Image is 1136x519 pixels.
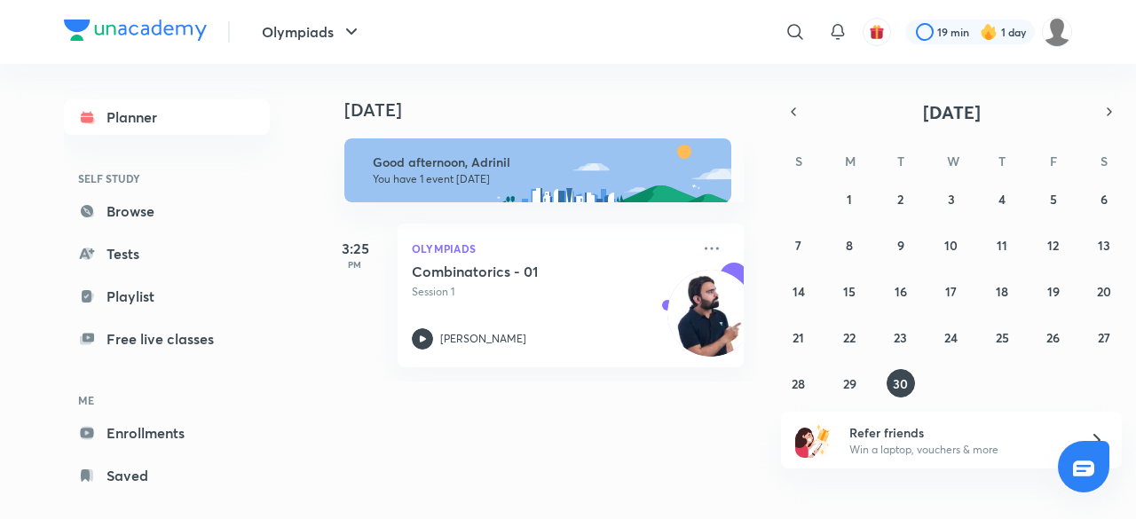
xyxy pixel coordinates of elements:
[887,277,915,305] button: September 16, 2025
[944,237,958,254] abbr: September 10, 2025
[835,277,864,305] button: September 15, 2025
[64,321,270,357] a: Free live classes
[895,283,907,300] abbr: September 16, 2025
[1100,153,1108,169] abbr: Saturday
[64,20,207,45] a: Company Logo
[64,385,270,415] h6: ME
[64,279,270,314] a: Playlist
[937,277,966,305] button: September 17, 2025
[835,323,864,351] button: September 22, 2025
[1090,323,1118,351] button: September 27, 2025
[64,99,270,135] a: Planner
[1039,323,1068,351] button: September 26, 2025
[795,422,831,458] img: referral
[988,323,1016,351] button: September 25, 2025
[843,329,856,346] abbr: September 22, 2025
[64,458,270,493] a: Saved
[893,375,908,392] abbr: September 30, 2025
[795,153,802,169] abbr: Sunday
[980,23,998,41] img: streak
[785,231,813,259] button: September 7, 2025
[843,375,856,392] abbr: September 29, 2025
[64,20,207,41] img: Company Logo
[373,172,715,186] p: You have 1 event [DATE]
[795,237,801,254] abbr: September 7, 2025
[988,277,1016,305] button: September 18, 2025
[64,236,270,271] a: Tests
[412,284,690,300] p: Session 1
[887,369,915,397] button: September 30, 2025
[792,375,805,392] abbr: September 28, 2025
[1039,231,1068,259] button: September 12, 2025
[1047,283,1060,300] abbr: September 19, 2025
[887,323,915,351] button: September 23, 2025
[793,329,804,346] abbr: September 21, 2025
[869,24,885,40] img: avatar
[997,237,1007,254] abbr: September 11, 2025
[344,99,761,121] h4: [DATE]
[894,329,907,346] abbr: September 23, 2025
[1039,185,1068,213] button: September 5, 2025
[1090,185,1118,213] button: September 6, 2025
[897,191,903,208] abbr: September 2, 2025
[1098,237,1110,254] abbr: September 13, 2025
[845,153,856,169] abbr: Monday
[785,277,813,305] button: September 14, 2025
[944,329,958,346] abbr: September 24, 2025
[1050,191,1057,208] abbr: September 5, 2025
[793,283,805,300] abbr: September 14, 2025
[785,323,813,351] button: September 21, 2025
[1090,231,1118,259] button: September 13, 2025
[847,191,852,208] abbr: September 1, 2025
[937,231,966,259] button: September 10, 2025
[863,18,891,46] button: avatar
[1098,329,1110,346] abbr: September 27, 2025
[988,185,1016,213] button: September 4, 2025
[835,185,864,213] button: September 1, 2025
[319,238,390,259] h5: 3:25
[1046,329,1060,346] abbr: September 26, 2025
[64,415,270,451] a: Enrollments
[996,329,1009,346] abbr: September 25, 2025
[846,237,853,254] abbr: September 8, 2025
[251,14,373,50] button: Olympiads
[998,191,1006,208] abbr: September 4, 2025
[344,138,731,202] img: afternoon
[843,283,856,300] abbr: September 15, 2025
[1050,153,1057,169] abbr: Friday
[64,163,270,193] h6: SELF STUDY
[1090,277,1118,305] button: September 20, 2025
[998,153,1006,169] abbr: Thursday
[785,369,813,397] button: September 28, 2025
[887,231,915,259] button: September 9, 2025
[64,193,270,229] a: Browse
[835,369,864,397] button: September 29, 2025
[373,154,715,170] h6: Good afternoon, Adrinil
[1042,17,1072,47] img: Adrinil Sain
[319,259,390,270] p: PM
[887,185,915,213] button: September 2, 2025
[948,191,955,208] abbr: September 3, 2025
[897,237,904,254] abbr: September 9, 2025
[923,100,981,124] span: [DATE]
[806,99,1097,124] button: [DATE]
[1097,283,1111,300] abbr: September 20, 2025
[996,283,1008,300] abbr: September 18, 2025
[1047,237,1059,254] abbr: September 12, 2025
[849,423,1068,442] h6: Refer friends
[988,231,1016,259] button: September 11, 2025
[897,153,904,169] abbr: Tuesday
[1100,191,1108,208] abbr: September 6, 2025
[835,231,864,259] button: September 8, 2025
[945,283,957,300] abbr: September 17, 2025
[849,442,1068,458] p: Win a laptop, vouchers & more
[412,238,690,259] p: Olympiads
[937,185,966,213] button: September 3, 2025
[440,331,526,347] p: [PERSON_NAME]
[947,153,959,169] abbr: Wednesday
[412,263,633,280] h5: Combinatorics - 01
[1039,277,1068,305] button: September 19, 2025
[937,323,966,351] button: September 24, 2025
